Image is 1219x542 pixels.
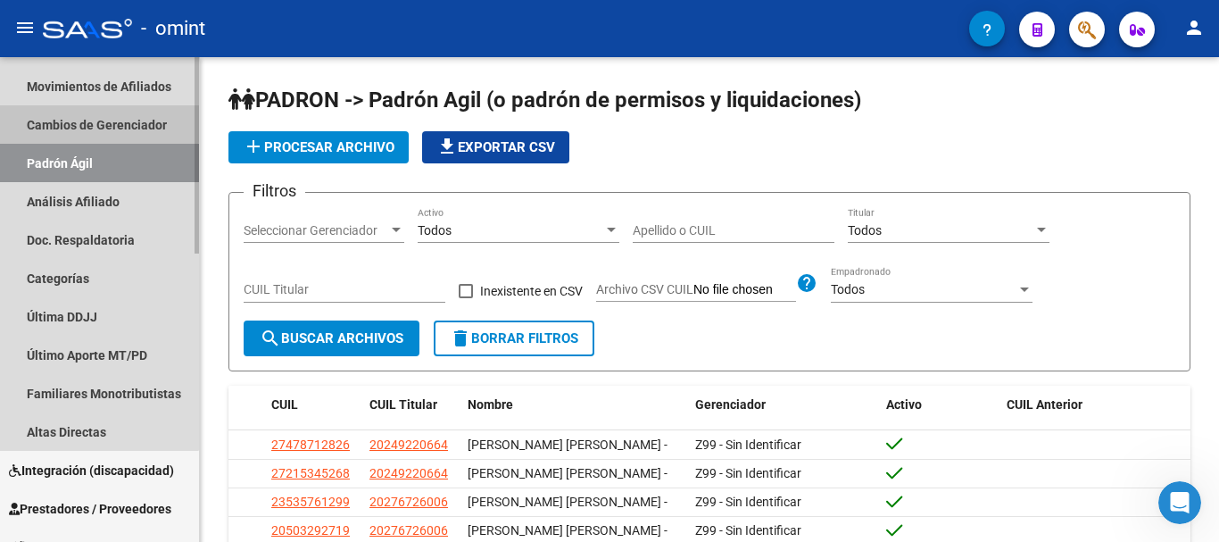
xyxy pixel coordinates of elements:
mat-icon: delete [450,328,471,349]
datatable-header-cell: CUIL Titular [362,386,460,424]
span: Archivo CSV CUIL [596,282,693,296]
iframe: Intercom live chat [1158,481,1201,524]
span: [PERSON_NAME] [PERSON_NAME] - [468,523,668,538]
span: - omint [141,9,205,48]
span: Inexistente en CSV [480,280,583,302]
span: 27215345268 [271,466,350,480]
span: Prestadores / Proveedores [9,499,171,519]
span: Seleccionar Gerenciador [244,223,388,238]
span: 20276726006 [369,495,448,509]
span: Z99 - Sin Identificar [695,523,801,538]
span: Integración (discapacidad) [9,461,174,480]
button: Buscar Archivos [244,321,419,356]
datatable-header-cell: Nombre [460,386,688,424]
datatable-header-cell: Activo [879,386,999,424]
span: CUIL Titular [369,397,437,412]
span: 27478712826 [271,438,350,452]
span: Z99 - Sin Identificar [695,438,801,452]
button: Borrar Filtros [434,321,594,356]
span: CUIL [271,397,298,412]
span: PADRON -> Padrón Agil (o padrón de permisos y liquidaciones) [228,88,861,113]
span: Borrar Filtros [450,330,578,346]
span: Todos [418,223,452,238]
span: Z99 - Sin Identificar [695,466,801,480]
span: [PERSON_NAME] [PERSON_NAME] - [468,495,668,509]
span: Todos [848,223,882,238]
span: 20276726006 [369,523,448,538]
span: Nombre [468,397,513,412]
span: Procesar archivo [243,139,394,155]
span: Activo [886,397,922,412]
span: Z99 - Sin Identificar [695,495,801,509]
span: CUIL Anterior [1007,397,1082,412]
datatable-header-cell: CUIL [264,386,362,424]
button: Exportar CSV [422,131,569,163]
mat-icon: file_download [436,136,458,157]
mat-icon: menu [14,17,36,38]
mat-icon: person [1183,17,1205,38]
span: 20249220664 [369,466,448,480]
span: 20249220664 [369,438,448,452]
span: 20503292719 [271,523,350,538]
span: 23535761299 [271,495,350,509]
mat-icon: search [260,328,281,349]
datatable-header-cell: Gerenciador [688,386,880,424]
mat-icon: help [796,272,817,294]
span: [PERSON_NAME] [PERSON_NAME] - [468,438,668,452]
mat-icon: add [243,136,264,157]
h3: Filtros [244,179,305,204]
button: Procesar archivo [228,131,409,163]
span: Buscar Archivos [260,330,403,346]
span: [PERSON_NAME] [PERSON_NAME] - [468,466,668,480]
span: Todos [831,282,865,296]
span: Exportar CSV [436,139,555,155]
input: Archivo CSV CUIL [693,282,796,298]
span: Gerenciador [695,397,766,412]
datatable-header-cell: CUIL Anterior [999,386,1191,424]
